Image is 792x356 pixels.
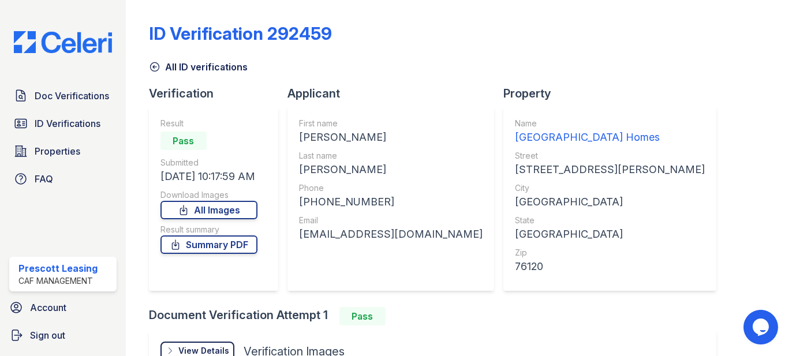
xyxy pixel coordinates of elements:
a: Summary PDF [160,235,257,254]
div: [PERSON_NAME] [299,129,483,145]
div: First name [299,118,483,129]
span: Sign out [30,328,65,342]
span: Doc Verifications [35,89,109,103]
span: Properties [35,144,80,158]
span: Account [30,301,66,314]
a: Sign out [5,324,121,347]
div: Zip [515,247,705,258]
div: Submitted [160,157,257,168]
div: 76120 [515,258,705,275]
a: FAQ [9,167,117,190]
div: Email [299,215,483,226]
a: ID Verifications [9,112,117,135]
div: ID Verification 292459 [149,23,332,44]
div: CAF Management [18,275,98,287]
div: City [515,182,705,194]
a: Properties [9,140,117,163]
div: State [515,215,705,226]
span: FAQ [35,172,53,186]
div: Phone [299,182,483,194]
div: Last name [299,150,483,162]
div: Name [515,118,705,129]
div: Street [515,150,705,162]
div: [PERSON_NAME] [299,162,483,178]
div: [DATE] 10:17:59 AM [160,168,257,185]
a: All ID verifications [149,60,248,74]
a: Name [GEOGRAPHIC_DATA] Homes [515,118,705,145]
div: Pass [160,132,207,150]
iframe: chat widget [744,310,780,344]
a: Account [5,296,121,319]
div: [GEOGRAPHIC_DATA] [515,226,705,242]
div: [EMAIL_ADDRESS][DOMAIN_NAME] [299,226,483,242]
div: Applicant [287,85,503,102]
div: Verification [149,85,287,102]
div: Document Verification Attempt 1 [149,307,726,325]
span: ID Verifications [35,117,100,130]
img: CE_Logo_Blue-a8612792a0a2168367f1c8372b55b34899dd931a85d93a1a3d3e32e68fde9ad4.png [5,31,121,53]
a: Doc Verifications [9,84,117,107]
div: Download Images [160,189,257,201]
div: Result [160,118,257,129]
div: Prescott Leasing [18,261,98,275]
div: [GEOGRAPHIC_DATA] [515,194,705,210]
a: All Images [160,201,257,219]
div: Pass [339,307,386,325]
div: [GEOGRAPHIC_DATA] Homes [515,129,705,145]
div: [PHONE_NUMBER] [299,194,483,210]
div: Property [503,85,726,102]
div: Result summary [160,224,257,235]
div: [STREET_ADDRESS][PERSON_NAME] [515,162,705,178]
